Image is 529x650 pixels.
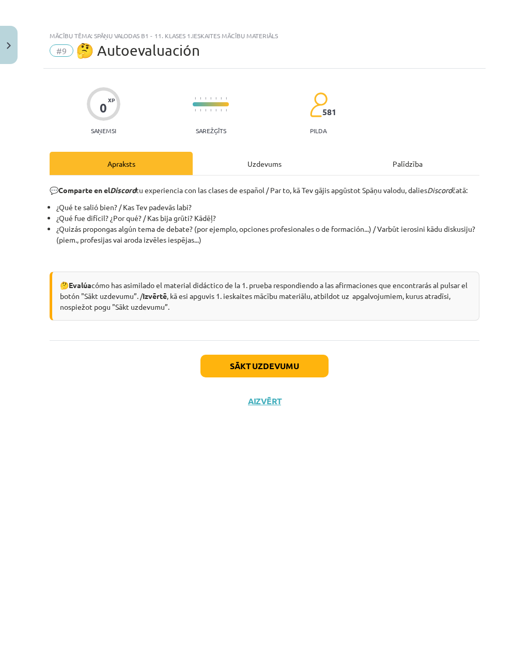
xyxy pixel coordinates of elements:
img: icon-short-line-57e1e144782c952c97e751825c79c345078a6d821885a25fce030b3d8c18986b.svg [200,97,201,100]
div: Apraksts [50,152,193,175]
span: 581 [322,107,336,117]
p: 💬 tu experiencia con las clases de español / Par to, kā Tev gājis apgūstot Spāņu valodu, dalies č... [50,185,479,196]
p: Sarežģīts [196,127,226,134]
li: ¿Qué te salió bien? / Kas Tev padevās labi? [56,202,479,213]
img: icon-short-line-57e1e144782c952c97e751825c79c345078a6d821885a25fce030b3d8c18986b.svg [215,97,216,100]
div: Mācību tēma: Spāņu valodas b1 - 11. klases 1.ieskaites mācību materiāls [50,32,479,39]
div: 🤔 cómo has asimilado el material didáctico de la 1. prueba respondiendo a las afirmaciones que en... [50,272,479,321]
li: ¿Qué fue difícil? ¿Por qué? / Kas bija grūti? Kādēļ? [56,213,479,224]
span: 🤔 Autoevaluación [76,42,200,59]
i: Discord [110,185,136,195]
img: icon-short-line-57e1e144782c952c97e751825c79c345078a6d821885a25fce030b3d8c18986b.svg [215,109,216,112]
b: Izvērtē [143,291,167,300]
i: Discord [427,185,452,195]
b: en el [94,185,110,195]
img: icon-short-line-57e1e144782c952c97e751825c79c345078a6d821885a25fce030b3d8c18986b.svg [221,109,222,112]
img: icon-short-line-57e1e144782c952c97e751825c79c345078a6d821885a25fce030b3d8c18986b.svg [195,109,196,112]
img: icon-short-line-57e1e144782c952c97e751825c79c345078a6d821885a25fce030b3d8c18986b.svg [195,97,196,100]
img: icon-short-line-57e1e144782c952c97e751825c79c345078a6d821885a25fce030b3d8c18986b.svg [226,109,227,112]
span: #9 [50,44,73,57]
img: icon-short-line-57e1e144782c952c97e751825c79c345078a6d821885a25fce030b3d8c18986b.svg [210,97,211,100]
button: Sākt uzdevumu [200,355,329,377]
li: ¿Quizás propongas algún tema de debate? (por ejemplo, opciones profesionales o de formación...) /... [56,224,479,245]
img: students-c634bb4e5e11cddfef0936a35e636f08e4e9abd3cc4e673bd6f9a4125e45ecb1.svg [309,92,328,118]
img: icon-short-line-57e1e144782c952c97e751825c79c345078a6d821885a25fce030b3d8c18986b.svg [205,109,206,112]
img: icon-short-line-57e1e144782c952c97e751825c79c345078a6d821885a25fce030b3d8c18986b.svg [226,97,227,100]
img: icon-short-line-57e1e144782c952c97e751825c79c345078a6d821885a25fce030b3d8c18986b.svg [210,109,211,112]
img: icon-short-line-57e1e144782c952c97e751825c79c345078a6d821885a25fce030b3d8c18986b.svg [205,97,206,100]
p: pilda [310,127,326,134]
img: icon-short-line-57e1e144782c952c97e751825c79c345078a6d821885a25fce030b3d8c18986b.svg [221,97,222,100]
img: icon-close-lesson-0947bae3869378f0d4975bcd49f059093ad1ed9edebbc8119c70593378902aed.svg [7,42,11,49]
button: Aizvērt [245,396,284,406]
b: Comparte [58,185,92,195]
p: Saņemsi [87,127,120,134]
span: XP [108,97,115,103]
div: Uzdevums [193,152,336,175]
div: 0 [100,101,107,115]
b: Evalúa [69,280,91,290]
div: Palīdzība [336,152,479,175]
img: icon-short-line-57e1e144782c952c97e751825c79c345078a6d821885a25fce030b3d8c18986b.svg [200,109,201,112]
